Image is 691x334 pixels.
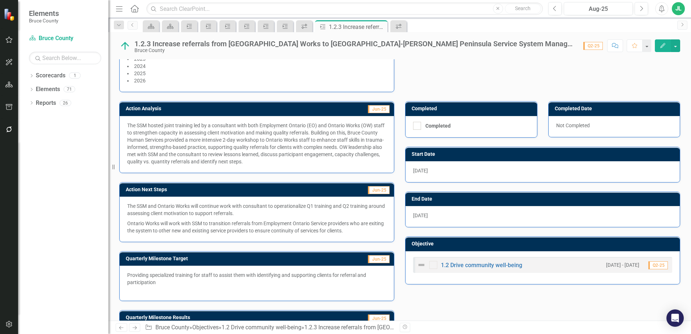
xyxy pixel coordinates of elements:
p: Providing specialized training for staff to assist them with identifying and supporting clients f... [127,271,386,286]
span: Q2-25 [583,42,603,50]
h3: End Date [412,196,676,202]
div: 1.2.3 Increase referrals from [GEOGRAPHIC_DATA] Works to [GEOGRAPHIC_DATA]-[PERSON_NAME] Peninsul... [134,40,576,48]
input: Search ClearPoint... [146,3,543,15]
div: Open Intercom Messenger [666,309,684,327]
span: Q2-25 [648,261,668,269]
img: ClearPoint Strategy [4,8,16,21]
span: Jun-25 [368,105,390,113]
a: Bruce County [155,324,189,331]
a: Elements [36,85,60,94]
button: JL [672,2,685,15]
p: The SSM and Ontario Works will continue work with consultant to operationalize Q1 training and Q2... [127,202,386,218]
span: 2023 [134,56,146,62]
a: Reports [36,99,56,107]
a: Scorecards [36,72,65,80]
div: 26 [60,100,71,106]
a: Bruce County [29,34,101,43]
a: 1.2 Drive community well-being [441,262,522,269]
button: Search [505,4,541,14]
input: Search Below... [29,52,101,64]
h3: Completed [412,106,533,111]
h3: Objective [412,241,676,247]
div: Not Completed [549,116,680,137]
h3: Completed Date [555,106,677,111]
small: [DATE] - [DATE] [606,262,639,269]
span: 2024 [134,63,146,69]
span: [DATE] [413,213,428,218]
div: 71 [64,86,75,93]
div: 1 [69,73,81,79]
p: The SSM hosted joint training led by a consultant with both Employment Ontario (EO) and Ontario W... [127,122,386,165]
h3: Quarterly Milestone Target [126,256,320,261]
p: Ontario Works will work with SSM to transition referrals from Employment Ontario Service provider... [127,218,386,234]
div: 1.2.3 Increase referrals from [GEOGRAPHIC_DATA] Works to [GEOGRAPHIC_DATA]-[PERSON_NAME] Peninsul... [329,22,386,31]
h3: Start Date [412,151,676,157]
button: Aug-25 [564,2,633,15]
span: Jun-25 [368,186,390,194]
span: 2026 [134,78,146,83]
span: Jun-25 [368,314,390,322]
div: » » » [145,324,394,332]
span: Search [515,5,531,11]
a: Objectives [192,324,219,331]
span: Jun-25 [368,255,390,263]
span: Elements [29,9,59,18]
div: Aug-25 [566,5,630,13]
span: [DATE] [413,168,428,174]
div: Bruce County [134,48,576,53]
small: Bruce County [29,18,59,23]
h3: Action Next Steps [126,187,297,192]
h3: Quarterly Milestone Results [126,315,322,320]
img: On Track [119,40,131,52]
img: Not Defined [417,261,426,269]
a: 1.2 Drive community well-being [222,324,301,331]
span: 2025 [134,70,146,76]
h3: Action Analysis [126,106,288,111]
